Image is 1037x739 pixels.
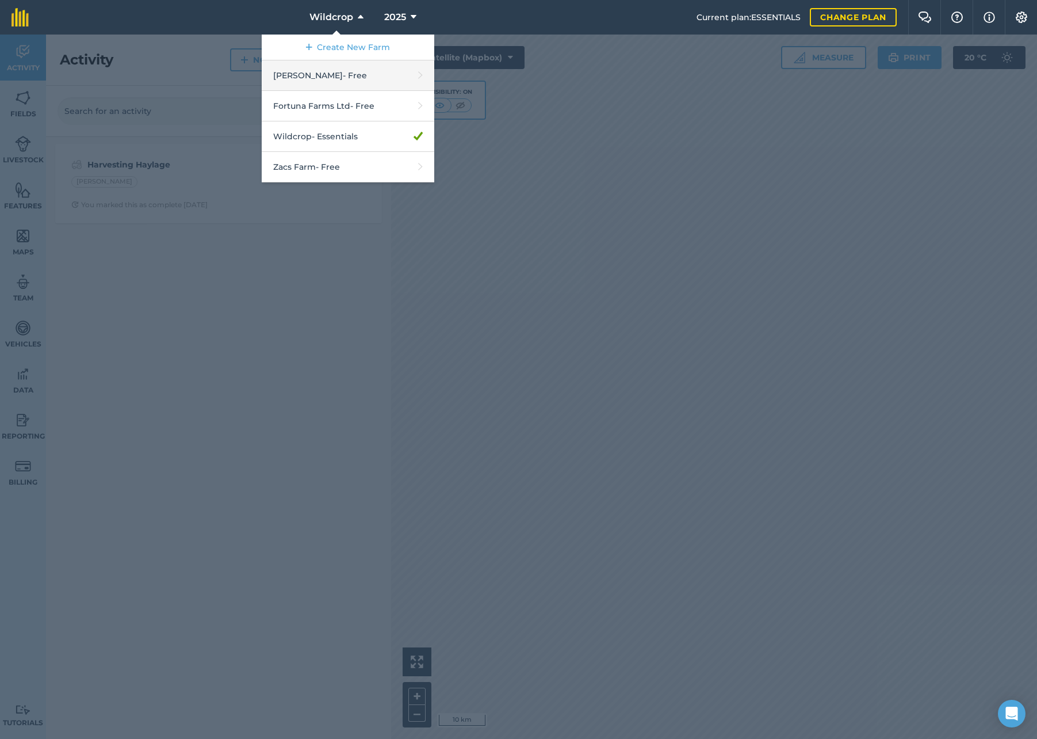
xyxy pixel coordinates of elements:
[262,152,434,182] a: Zacs Farm- Free
[309,10,353,24] span: Wildcrop
[918,12,932,23] img: Two speech bubbles overlapping with the left bubble in the forefront
[950,12,964,23] img: A question mark icon
[262,35,434,60] a: Create New Farm
[1015,12,1028,23] img: A cog icon
[12,8,29,26] img: fieldmargin Logo
[697,11,801,24] span: Current plan : ESSENTIALS
[262,91,434,121] a: Fortuna Farms Ltd- Free
[262,121,434,152] a: Wildcrop- Essentials
[810,8,897,26] a: Change plan
[998,700,1025,727] div: Open Intercom Messenger
[384,10,406,24] span: 2025
[262,60,434,91] a: [PERSON_NAME]- Free
[984,10,995,24] img: svg+xml;base64,PHN2ZyB4bWxucz0iaHR0cDovL3d3dy53My5vcmcvMjAwMC9zdmciIHdpZHRoPSIxNyIgaGVpZ2h0PSIxNy...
